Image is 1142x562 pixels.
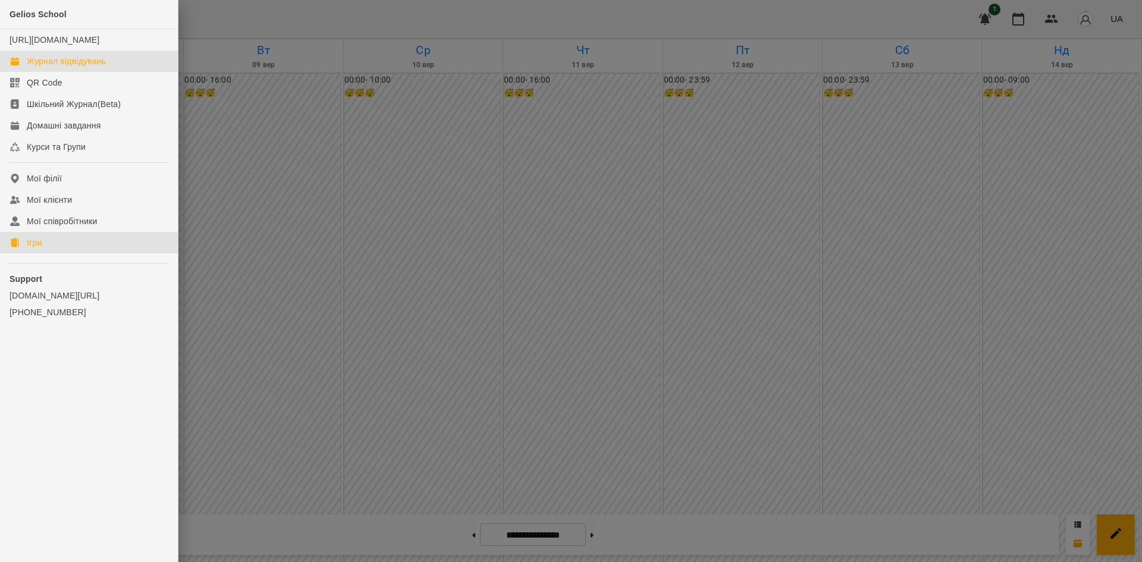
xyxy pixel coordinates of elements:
[27,141,86,153] div: Курси та Групи
[27,194,72,206] div: Мої клієнти
[10,306,168,318] a: [PHONE_NUMBER]
[27,215,98,227] div: Мої співробітники
[27,172,62,184] div: Мої філії
[10,273,168,285] p: Support
[27,77,62,89] div: QR Code
[10,35,99,45] a: [URL][DOMAIN_NAME]
[27,120,101,131] div: Домашні завдання
[27,55,106,67] div: Журнал відвідувань
[10,10,67,19] span: Gelios School
[10,290,168,302] a: [DOMAIN_NAME][URL]
[27,237,42,249] div: Ігри
[27,98,121,110] div: Шкільний Журнал(Beta)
